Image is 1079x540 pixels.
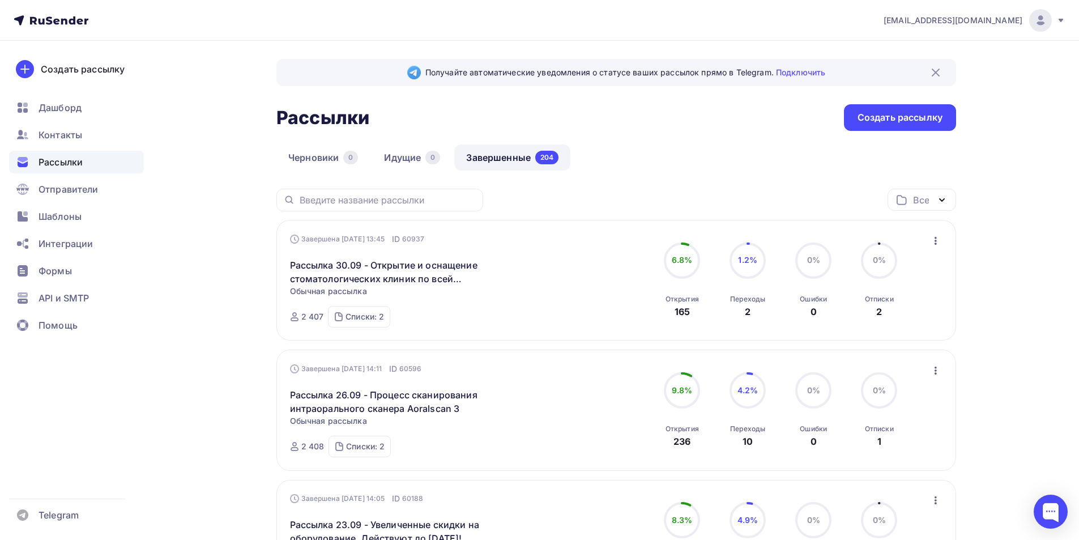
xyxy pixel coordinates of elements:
div: Открытия [666,424,699,433]
span: 0% [873,385,886,395]
span: Обычная рассылка [290,286,367,297]
a: Черновики0 [276,144,370,171]
span: 0% [873,255,886,265]
div: Открытия [666,295,699,304]
span: Отправители [39,182,99,196]
span: Получайте автоматические уведомления о статусе ваших рассылок прямо в Telegram. [425,67,825,78]
a: Формы [9,260,144,282]
div: 2 [745,305,750,318]
span: 60937 [402,233,425,245]
span: Обычная рассылка [290,415,367,427]
input: Введите название рассылки [300,194,476,206]
span: ID [389,363,397,375]
div: Списки: 2 [346,311,384,322]
span: 0% [807,515,820,525]
div: 2 408 [301,441,325,452]
span: Telegram [39,508,79,522]
a: Идущие0 [372,144,452,171]
span: 6.8% [672,255,693,265]
a: Шаблоны [9,205,144,228]
button: Все [888,189,956,211]
div: 0 [811,305,817,318]
div: Отписки [865,295,894,304]
a: Рассылка 26.09 - Процесс сканирования интраорального сканера Aoralscan 3 [290,388,484,415]
div: 0 [343,151,358,164]
div: Ошибки [800,424,827,433]
div: Завершена [DATE] 13:45 [290,233,425,245]
div: Завершена [DATE] 14:11 [290,363,422,375]
div: Создать рассылку [858,111,942,124]
span: 8.3% [672,515,693,525]
span: 0% [873,515,886,525]
span: [EMAIL_ADDRESS][DOMAIN_NAME] [884,15,1022,26]
div: 165 [675,305,690,318]
span: Формы [39,264,72,278]
a: [EMAIL_ADDRESS][DOMAIN_NAME] [884,9,1065,32]
a: Отправители [9,178,144,201]
a: Рассылки [9,151,144,173]
div: Завершена [DATE] 14:05 [290,493,424,504]
div: Ошибки [800,295,827,304]
span: 9.8% [672,385,693,395]
span: 60188 [402,493,424,504]
span: Дашборд [39,101,82,114]
span: 4.2% [737,385,758,395]
img: Telegram [407,66,421,79]
div: Все [913,193,929,207]
span: 1.2% [738,255,757,265]
h2: Рассылки [276,107,369,129]
a: Дашборд [9,96,144,119]
span: Контакты [39,128,82,142]
span: ID [392,233,400,245]
span: ID [392,493,400,504]
div: 236 [673,435,690,448]
div: 1 [877,435,881,448]
div: Переходы [730,295,765,304]
span: API и SMTP [39,291,89,305]
div: 0 [811,435,817,448]
div: 0 [425,151,440,164]
a: Завершенные204 [454,144,570,171]
a: Рассылка 30.09 - Открытие и оснащение стоматологических клиник по всей [GEOGRAPHIC_DATA] [290,258,484,286]
div: 2 [876,305,882,318]
span: Интеграции [39,237,93,250]
div: Отписки [865,424,894,433]
span: Рассылки [39,155,83,169]
span: 0% [807,385,820,395]
div: Списки: 2 [346,441,385,452]
span: Шаблоны [39,210,82,223]
div: 204 [535,151,558,164]
span: Помощь [39,318,78,332]
div: Создать рассылку [41,62,125,76]
span: 4.9% [737,515,758,525]
div: 2 407 [301,311,324,322]
span: 0% [807,255,820,265]
span: 60596 [399,363,422,375]
div: Переходы [730,424,765,433]
a: Подключить [776,67,825,77]
a: Контакты [9,124,144,146]
div: 10 [743,435,753,448]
